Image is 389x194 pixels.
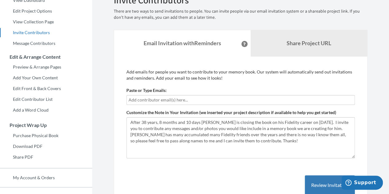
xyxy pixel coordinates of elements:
[342,176,383,191] iframe: Opens a widget where you can chat to one of our agents
[144,40,221,46] strong: Email Invitation with Reminders
[287,40,331,46] b: Share Project URL
[0,54,92,60] h3: Edit & Arrange Content
[126,87,167,93] label: Paste or Type Emails:
[114,8,367,21] p: There are two ways to send invitations to people. You can invite people via our email invitation ...
[0,122,92,128] h3: Project Wrap Up
[129,97,353,103] input: Add contributor email(s) here...
[126,109,336,116] label: Customize the Note in Your Invitation (we inserted your project description if available to help ...
[126,117,355,158] textarea: After 38 years, 8 months and 10 days [PERSON_NAME] is closing the book on his Fidelity career on ...
[126,69,355,81] p: Add emails for people you want to contribute to your memory book. Our system will automatically s...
